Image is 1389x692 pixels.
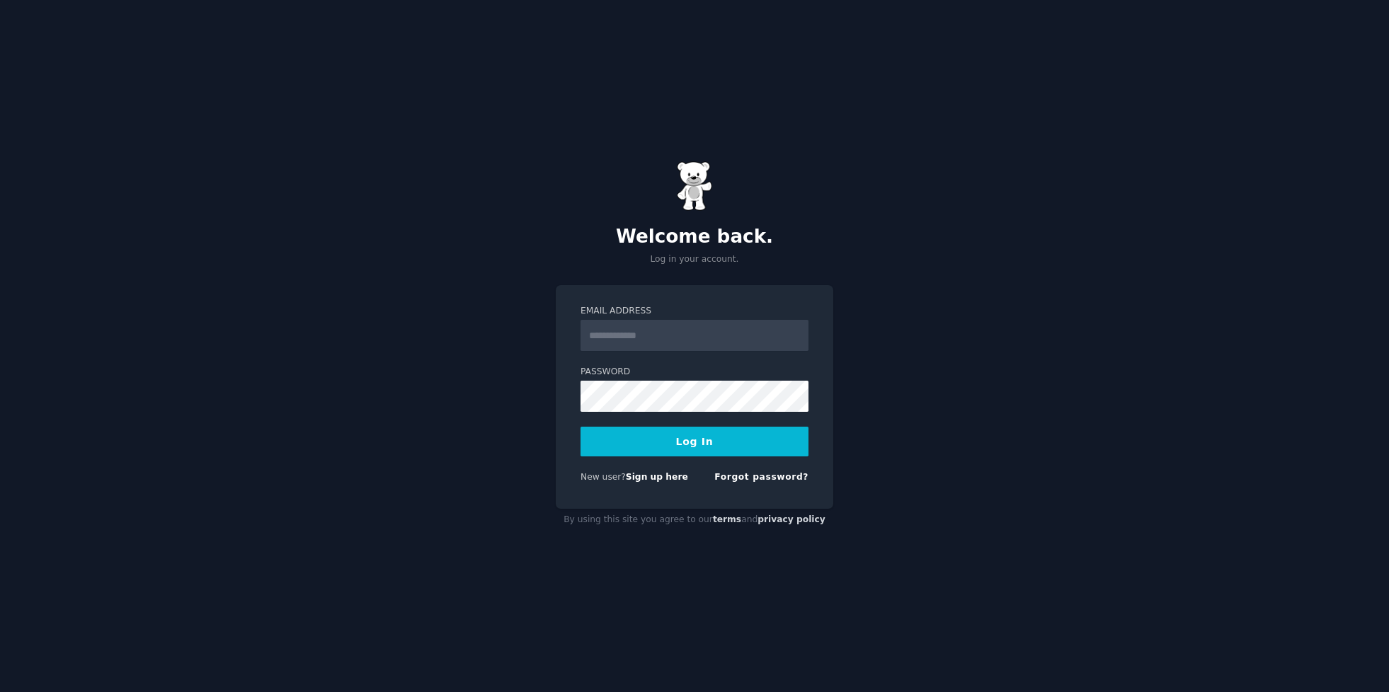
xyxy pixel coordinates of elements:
img: Gummy Bear [677,161,712,211]
a: terms [713,514,741,524]
label: Email Address [581,305,808,318]
span: New user? [581,472,626,482]
div: By using this site you agree to our and [556,509,833,531]
a: privacy policy [758,514,825,524]
label: Password [581,366,808,379]
button: Log In [581,427,808,456]
h2: Welcome back. [556,226,833,248]
a: Sign up here [626,472,688,482]
a: Forgot password? [714,472,808,482]
p: Log in your account. [556,253,833,266]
